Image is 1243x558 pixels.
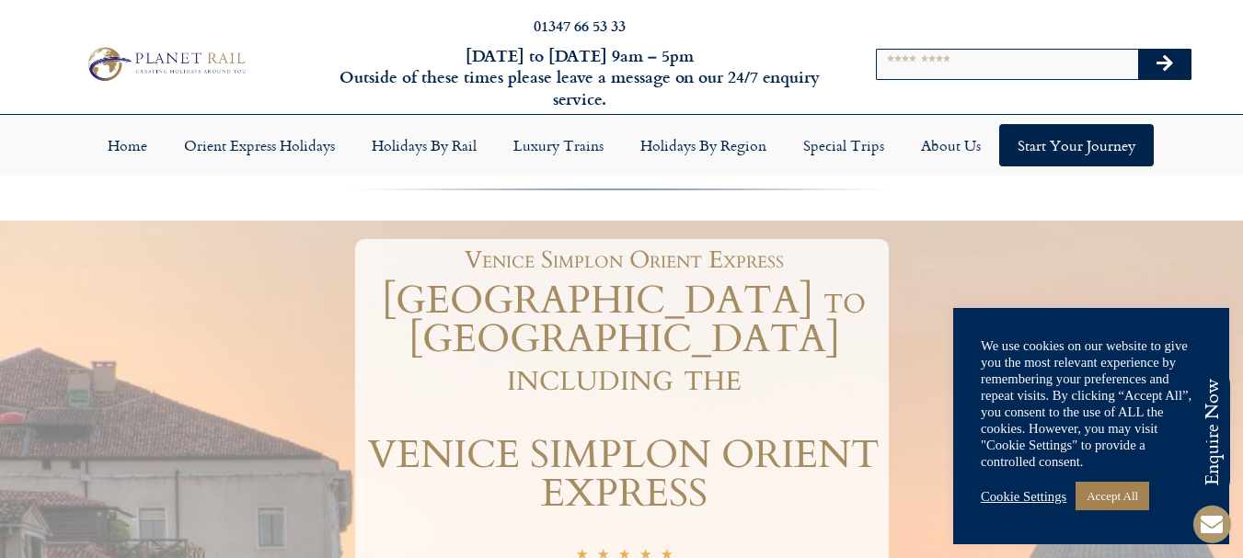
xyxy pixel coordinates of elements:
[981,488,1066,505] a: Cookie Settings
[534,15,626,36] a: 01347 66 53 33
[622,124,785,166] a: Holidays by Region
[360,281,889,513] h1: [GEOGRAPHIC_DATA] to [GEOGRAPHIC_DATA] including the VENICE SIMPLON ORIENT EXPRESS
[369,248,880,272] h1: Venice Simplon Orient Express
[336,45,823,109] h6: [DATE] to [DATE] 9am – 5pm Outside of these times please leave a message on our 24/7 enquiry serv...
[353,124,495,166] a: Holidays by Rail
[1138,50,1191,79] button: Search
[981,337,1202,470] div: We use cookies on our website to give you the most relevant experience by remembering your prefer...
[89,124,166,166] a: Home
[495,124,622,166] a: Luxury Trains
[903,124,999,166] a: About Us
[166,124,353,166] a: Orient Express Holidays
[1076,482,1149,510] a: Accept All
[9,124,1234,166] nav: Menu
[999,124,1154,166] a: Start your Journey
[785,124,903,166] a: Special Trips
[81,43,250,85] img: Planet Rail Train Holidays Logo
